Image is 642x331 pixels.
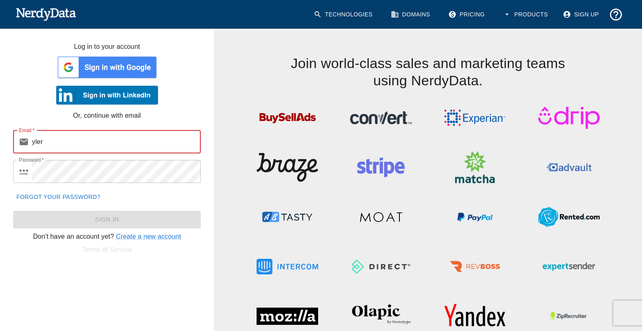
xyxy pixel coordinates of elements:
img: Convert [350,99,412,136]
a: Technologies [309,4,379,25]
img: Matcha [444,149,506,186]
img: Intercom [257,248,318,285]
img: Braze [257,149,318,186]
a: Sign Up [558,4,605,25]
img: Direct [350,248,412,285]
img: ExpertSender [538,248,600,285]
button: Support and Documentation [605,4,626,25]
a: Forgot your password? [13,189,103,205]
img: NerdyData.com [16,6,76,22]
img: BuySellAds [257,99,318,136]
img: Experian [444,99,506,136]
a: Pricing [443,4,491,25]
label: Email [19,127,34,134]
img: RevBoss [444,248,506,285]
a: Terms of Service [82,246,132,253]
a: Create a new account [116,233,181,240]
label: Password [19,156,44,163]
img: Moat [350,199,412,235]
a: Domains [386,4,437,25]
img: PayPal [444,199,506,235]
img: Drip [538,99,600,136]
h4: Join world-class sales and marketing teams using NerdyData. [240,29,616,89]
img: Advault [538,149,600,186]
img: Stripe [350,149,412,186]
img: ABTasty [257,199,318,235]
button: Products [498,4,555,25]
img: Rented [538,199,600,235]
